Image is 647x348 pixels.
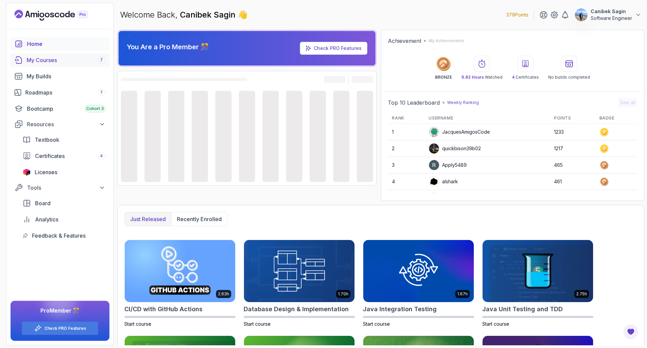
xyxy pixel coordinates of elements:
[512,75,515,80] span: 4
[429,127,439,137] img: default monster avatar
[575,8,588,21] img: user profile image
[124,321,151,327] span: Start course
[22,321,98,335] button: Check PRO Features
[120,9,248,20] p: Welcome Back,
[429,143,481,154] div: quickbison39b02
[100,57,103,63] span: 7
[19,213,110,226] a: analytics
[550,124,595,140] td: 1233
[363,304,437,314] h2: Java Integration Testing
[35,152,65,160] span: Certificates
[10,102,110,115] a: bootcamp
[363,240,474,327] a: Java Integration Testing card1.67hJava Integration TestingStart course
[35,136,59,144] span: Textbook
[27,40,105,48] div: Home
[461,75,502,80] p: Watched
[125,212,171,226] button: Just released
[27,120,105,128] div: Resources
[338,291,348,297] p: 1.70h
[125,240,235,302] img: CI/CD with GitHub Actions card
[300,42,367,55] a: Check PRO Features
[388,173,425,190] td: 4
[10,70,110,83] a: builds
[595,113,637,124] th: Badge
[363,321,390,327] span: Start course
[575,8,642,22] button: user profile imageCanibek SaginSoftware Engineer
[429,127,490,137] div: JacquesAmigosCode
[429,176,458,187] div: alshark
[10,86,110,99] a: roadmaps
[388,124,425,140] td: 1
[27,105,105,113] div: Bootcamp
[19,229,110,242] a: feedback
[388,140,425,157] td: 2
[127,42,209,52] p: You Are a Pro Member 🎊
[425,113,550,124] th: Username
[550,190,595,207] td: 443
[27,72,105,80] div: My Builds
[550,157,595,173] td: 465
[244,321,271,327] span: Start course
[124,304,203,314] h2: CI/CD with GitHub Actions
[482,321,509,327] span: Start course
[457,291,468,297] p: 1.67h
[244,304,349,314] h2: Database Design & Implementation
[32,232,86,240] span: Feedback & Features
[591,8,632,15] p: Canibek Sagin
[550,140,595,157] td: 1217
[19,133,110,146] a: textbook
[363,240,474,302] img: Java Integration Testing card
[19,165,110,179] a: licenses
[25,88,105,97] div: Roadmaps
[482,304,563,314] h2: Java Unit Testing and TDD
[388,190,425,207] td: 5
[19,149,110,163] a: certificates
[35,215,58,223] span: Analytics
[591,15,632,22] p: Software Engineer
[429,160,467,170] div: Apply5489
[388,113,425,124] th: Rank
[506,11,528,18] p: 379 Points
[576,291,587,297] p: 2.75h
[483,240,593,302] img: Java Unit Testing and TDD card
[100,90,103,95] span: 7
[244,240,355,327] a: Database Design & Implementation card1.70hDatabase Design & ImplementationStart course
[550,173,595,190] td: 461
[429,193,439,203] img: user profile image
[388,99,440,107] h2: Top 10 Leaderboard
[388,157,425,173] td: 3
[100,153,103,159] span: 4
[130,215,166,223] p: Just released
[35,168,57,176] span: Licenses
[218,291,229,297] p: 2.63h
[19,196,110,210] a: board
[27,56,105,64] div: My Courses
[10,37,110,51] a: home
[27,184,105,192] div: Tools
[429,143,439,154] img: user profile image
[35,199,51,207] span: Board
[10,118,110,130] button: Resources
[10,53,110,67] a: courses
[10,182,110,194] button: Tools
[388,37,421,45] h2: Achievement
[86,106,104,111] span: Cohort 3
[14,10,103,21] a: Landing page
[548,75,590,80] p: No builds completed
[171,212,227,226] button: Recently enrolled
[429,193,461,204] div: IssaKass
[238,9,248,20] span: 👋
[618,98,637,107] button: See all
[177,215,222,223] p: Recently enrolled
[44,326,86,331] a: Check PRO Features
[512,75,539,80] p: Certificates
[623,324,639,340] button: Open Feedback Button
[429,38,464,44] p: My Achievements
[482,240,593,327] a: Java Unit Testing and TDD card2.75hJava Unit Testing and TDDStart course
[124,240,236,327] a: CI/CD with GitHub Actions card2.63hCI/CD with GitHub ActionsStart course
[447,100,479,105] p: Weekly Ranking
[23,169,31,176] img: jetbrains icon
[180,10,238,20] span: Canibek Sagin
[435,75,452,80] p: BRONZE
[461,75,484,80] span: 9.82 Hours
